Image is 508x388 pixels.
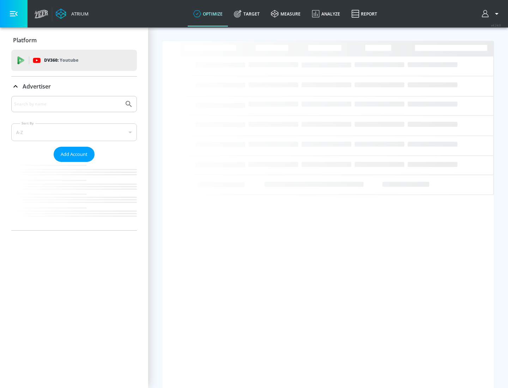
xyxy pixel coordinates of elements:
a: Report [346,1,383,26]
p: Advertiser [23,83,51,90]
input: Search by name [14,99,121,109]
label: Sort By [20,121,35,126]
a: Target [228,1,265,26]
a: Atrium [56,8,89,19]
button: Add Account [54,147,95,162]
p: DV360: [44,56,78,64]
a: measure [265,1,306,26]
span: Add Account [61,150,87,158]
div: Atrium [68,11,89,17]
nav: list of Advertiser [11,162,137,230]
div: Advertiser [11,96,137,230]
div: A-Z [11,123,137,141]
div: DV360: Youtube [11,50,137,71]
p: Platform [13,36,37,44]
a: Analyze [306,1,346,26]
span: v 4.24.0 [491,23,501,27]
p: Youtube [60,56,78,64]
div: Platform [11,30,137,50]
div: Advertiser [11,77,137,96]
a: optimize [188,1,228,26]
